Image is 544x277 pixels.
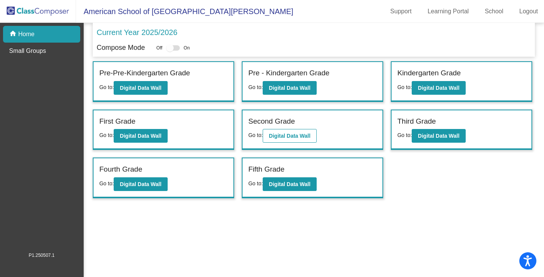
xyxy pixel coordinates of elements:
button: Digital Data Wall [114,81,167,95]
a: Support [384,5,418,18]
a: Learning Portal [422,5,475,18]
span: Go to: [248,132,263,138]
p: Home [18,30,35,39]
b: Digital Data Wall [269,133,310,139]
b: Digital Data Wall [120,133,161,139]
span: Go to: [248,84,263,90]
b: Digital Data Wall [418,85,459,91]
p: Small Groups [9,46,46,56]
span: On [184,45,190,51]
button: Digital Data Wall [412,129,465,143]
b: Digital Data Wall [120,85,161,91]
span: Off [156,45,162,51]
label: Third Grade [397,116,436,127]
span: Go to: [397,132,412,138]
button: Digital Data Wall [412,81,465,95]
label: Fifth Grade [248,164,284,175]
mat-icon: home [9,30,18,39]
span: Go to: [248,180,263,186]
span: Go to: [99,132,114,138]
span: Go to: [99,84,114,90]
a: Logout [513,5,544,18]
label: Pre - Kindergarten Grade [248,68,329,79]
button: Digital Data Wall [114,177,167,191]
label: Kindergarten Grade [397,68,461,79]
p: Current Year 2025/2026 [97,27,177,38]
button: Digital Data Wall [263,177,316,191]
button: Digital Data Wall [114,129,167,143]
b: Digital Data Wall [269,181,310,187]
label: Fourth Grade [99,164,142,175]
label: First Grade [99,116,135,127]
span: Go to: [99,180,114,186]
a: School [479,5,509,18]
p: Compose Mode [97,43,145,53]
label: Second Grade [248,116,295,127]
button: Digital Data Wall [263,81,316,95]
label: Pre-Pre-Kindergarten Grade [99,68,190,79]
b: Digital Data Wall [120,181,161,187]
b: Digital Data Wall [269,85,310,91]
b: Digital Data Wall [418,133,459,139]
button: Digital Data Wall [263,129,316,143]
span: Go to: [397,84,412,90]
span: American School of [GEOGRAPHIC_DATA][PERSON_NAME] [76,5,293,18]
